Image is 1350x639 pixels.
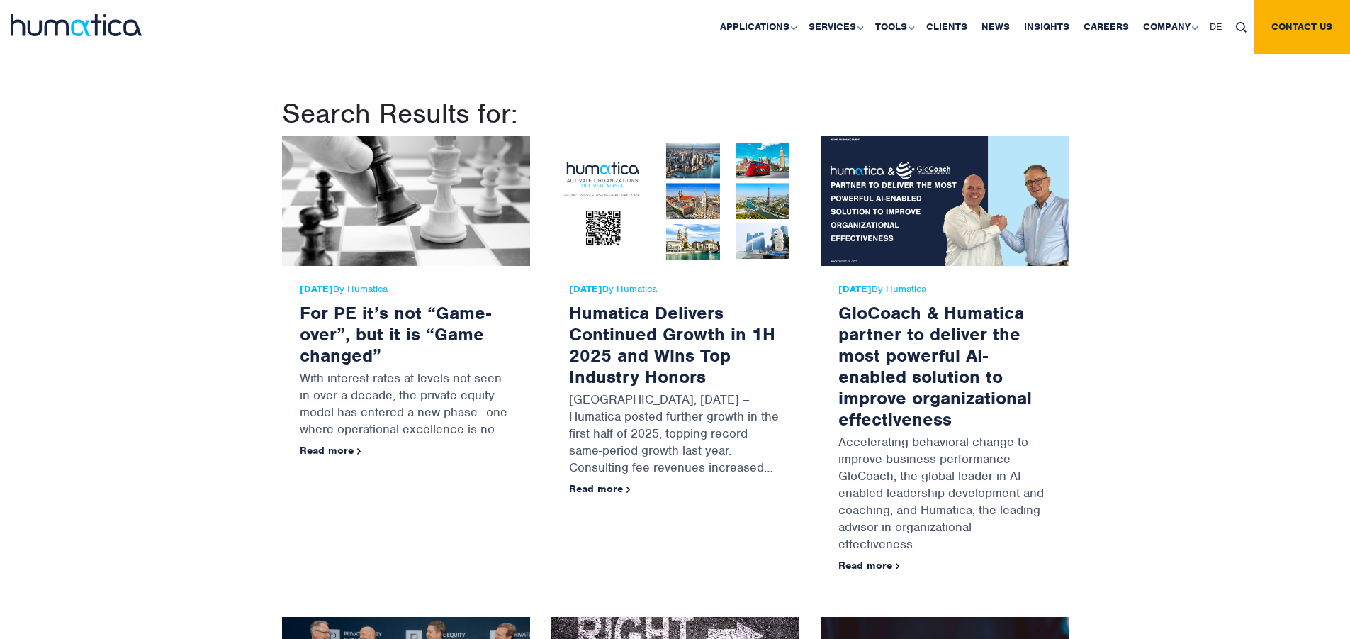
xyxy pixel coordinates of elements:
[300,444,361,457] a: Read more
[838,283,872,295] strong: [DATE]
[821,136,1069,266] img: GloCoach & Humatica partner to deliver the most powerful AI-enabled solution to improve organizat...
[300,283,333,295] strong: [DATE]
[569,301,775,388] a: Humatica Delivers Continued Growth in 1H 2025 and Wins Top Industry Honors
[11,14,142,36] img: logo
[300,366,512,445] p: With interest rates at levels not seen in over a decade, the private equity model has entered a n...
[357,448,361,455] img: arrowicon
[551,136,799,266] img: Humatica Delivers Continued Growth in 1H 2025 and Wins Top Industry Honors
[300,284,512,295] span: By Humatica
[838,430,1051,560] p: Accelerating behavioral change to improve business performance GloCoach, the global leader in AI-...
[282,136,530,266] img: For PE it’s not “Game-over”, but it is “Game changed”
[626,487,631,493] img: arrowicon
[838,284,1051,295] span: By Humatica
[1236,22,1247,33] img: search_icon
[282,96,1069,130] h1: Search Results for:
[838,559,900,572] a: Read more
[569,387,782,483] p: [GEOGRAPHIC_DATA], [DATE] – Humatica posted further growth in the first half of 2025, topping rec...
[838,301,1032,430] a: GloCoach & Humatica partner to deliver the most powerful AI-enabled solution to improve organizat...
[569,283,602,295] strong: [DATE]
[896,563,900,569] img: arrowicon
[569,482,631,495] a: Read more
[569,284,782,295] span: By Humatica
[1210,21,1222,33] span: DE
[300,301,491,367] a: For PE it’s not “Game-over”, but it is “Game changed”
